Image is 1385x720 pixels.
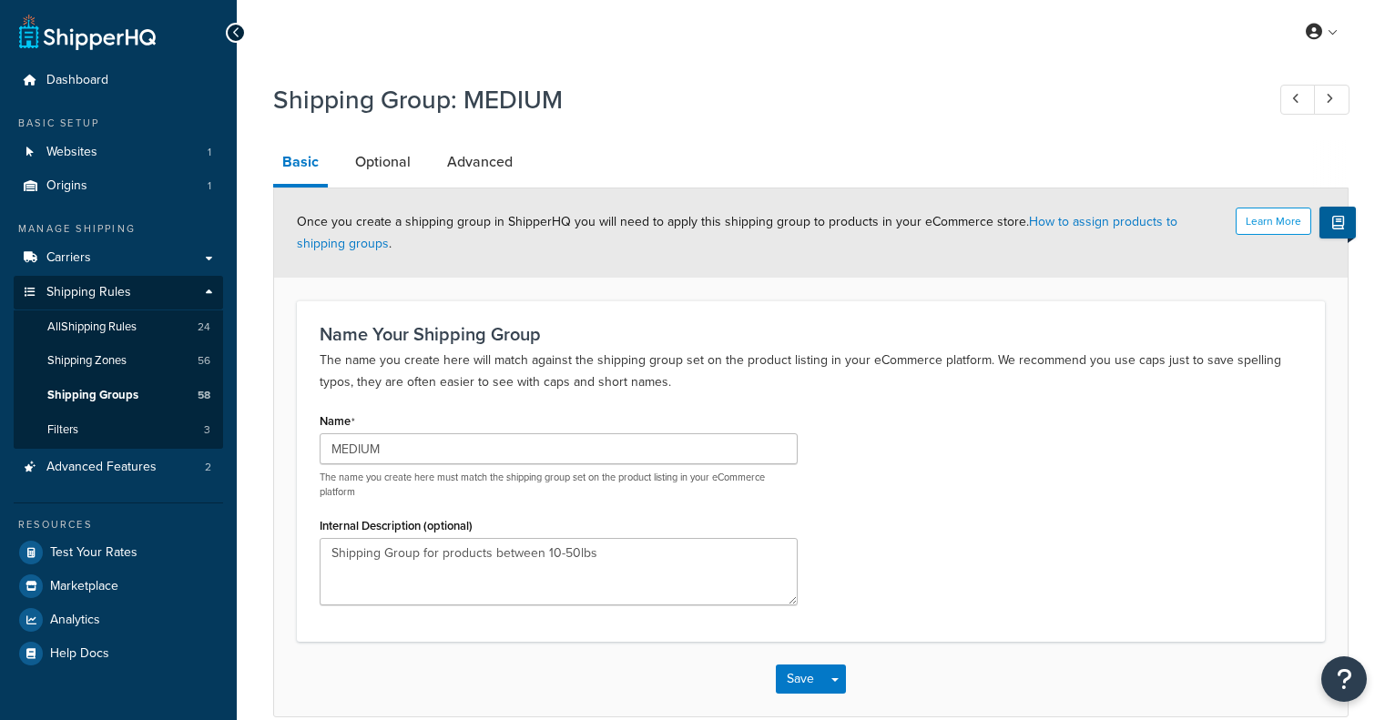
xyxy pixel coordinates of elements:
[14,451,223,484] li: Advanced Features
[438,140,522,184] a: Advanced
[14,241,223,275] a: Carriers
[14,116,223,131] div: Basic Setup
[14,276,223,309] a: Shipping Rules
[204,422,210,438] span: 3
[14,413,223,447] a: Filters3
[50,613,100,628] span: Analytics
[47,422,78,438] span: Filters
[346,140,420,184] a: Optional
[320,519,473,532] label: Internal Description (optional)
[14,379,223,412] a: Shipping Groups58
[47,388,138,403] span: Shipping Groups
[14,344,223,378] a: Shipping Zones56
[50,579,118,594] span: Marketplace
[320,471,798,499] p: The name you create here must match the shipping group set on the product listing in your eCommer...
[14,169,223,203] li: Origins
[14,221,223,237] div: Manage Shipping
[14,517,223,532] div: Resources
[46,460,157,475] span: Advanced Features
[46,285,131,300] span: Shipping Rules
[14,310,223,344] a: AllShipping Rules24
[14,344,223,378] li: Shipping Zones
[208,145,211,160] span: 1
[198,353,210,369] span: 56
[14,637,223,670] a: Help Docs
[198,388,210,403] span: 58
[14,536,223,569] a: Test Your Rates
[1280,85,1316,115] a: Previous Record
[208,178,211,194] span: 1
[14,413,223,447] li: Filters
[1319,207,1356,238] button: Show Help Docs
[14,64,223,97] a: Dashboard
[1236,208,1311,235] button: Learn More
[46,250,91,266] span: Carriers
[320,324,1302,344] h3: Name Your Shipping Group
[1321,656,1367,702] button: Open Resource Center
[198,319,210,335] span: 24
[297,212,1177,253] span: Once you create a shipping group in ShipperHQ you will need to apply this shipping group to produ...
[50,545,137,561] span: Test Your Rates
[273,82,1247,117] h1: Shipping Group: MEDIUM
[14,379,223,412] li: Shipping Groups
[50,646,109,662] span: Help Docs
[46,73,108,88] span: Dashboard
[320,350,1302,393] p: The name you create here will match against the shipping group set on the product listing in your...
[14,276,223,449] li: Shipping Rules
[1314,85,1349,115] a: Next Record
[47,353,127,369] span: Shipping Zones
[46,145,97,160] span: Websites
[273,140,328,188] a: Basic
[776,664,825,694] button: Save
[46,178,87,194] span: Origins
[205,460,211,475] span: 2
[47,319,137,335] span: All Shipping Rules
[14,136,223,169] a: Websites1
[320,414,355,429] label: Name
[320,538,798,605] textarea: Shipping Group for products between 10-50lbs
[14,451,223,484] a: Advanced Features2
[14,169,223,203] a: Origins1
[14,570,223,603] a: Marketplace
[14,603,223,636] a: Analytics
[14,136,223,169] li: Websites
